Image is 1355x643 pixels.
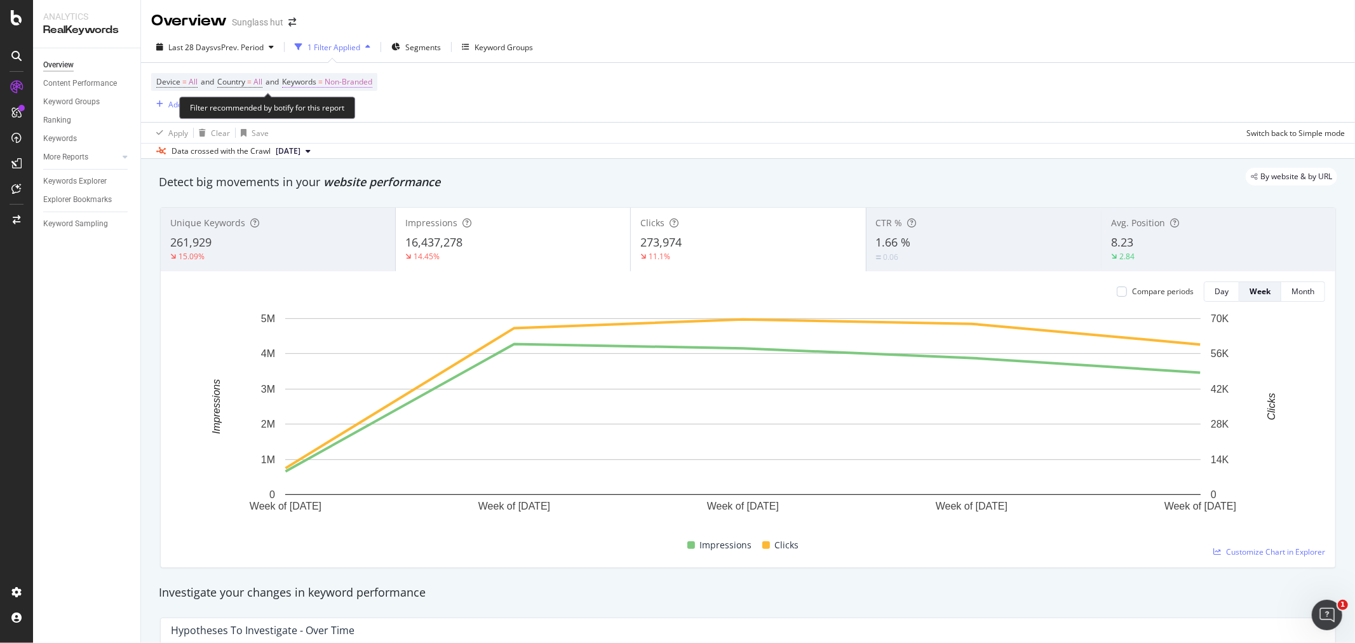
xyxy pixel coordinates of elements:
div: Data crossed with the Crawl [172,146,271,157]
a: Ranking [43,114,131,127]
div: Save [252,128,269,139]
a: Keyword Sampling [43,217,131,231]
a: Customize Chart in Explorer [1213,546,1325,557]
text: Week of [DATE] [936,501,1008,512]
button: 1 Filter Applied [290,37,375,57]
span: 261,929 [170,234,212,250]
text: 0 [269,489,275,500]
div: Day [1215,286,1229,297]
svg: A chart. [171,312,1315,532]
span: Non-Branded [325,73,372,91]
span: = [318,76,323,87]
button: Keyword Groups [457,37,538,57]
a: Keyword Groups [43,95,131,109]
div: Content Performance [43,77,117,90]
text: Clicks [1267,393,1277,421]
div: Keyword Sampling [43,217,108,231]
a: Keywords [43,132,131,146]
text: Week of [DATE] [478,501,550,512]
span: CTR % [876,217,903,229]
div: Compare periods [1132,286,1194,297]
div: 14.45% [414,251,440,262]
div: Overview [151,10,227,32]
div: Week [1250,286,1271,297]
text: 28K [1211,419,1229,430]
button: Week [1239,281,1281,302]
div: Clear [211,128,230,139]
div: Keyword Groups [475,42,533,53]
div: Month [1291,286,1314,297]
span: vs Prev. Period [213,42,264,53]
span: 8.23 [1111,234,1133,250]
div: Ranking [43,114,71,127]
button: Clear [194,123,230,143]
text: 1M [261,454,275,465]
button: Month [1281,281,1325,302]
button: Switch back to Simple mode [1241,123,1345,143]
span: 1.66 % [876,234,911,250]
span: Impressions [405,217,457,229]
text: 3M [261,384,275,395]
span: Customize Chart in Explorer [1226,546,1325,557]
span: 273,974 [640,234,682,250]
text: Week of [DATE] [250,501,321,512]
button: Add Filter [151,97,202,112]
text: Week of [DATE] [1164,501,1236,512]
span: 1 [1338,600,1348,610]
span: Clicks [775,538,799,553]
span: and [201,76,214,87]
button: Save [236,123,269,143]
div: 2.84 [1119,251,1135,262]
text: 2M [261,419,275,430]
text: 56K [1211,348,1229,359]
img: Equal [876,255,881,259]
div: More Reports [43,151,88,164]
div: Investigate your changes in keyword performance [159,585,1337,601]
span: and [266,76,279,87]
a: Explorer Bookmarks [43,193,131,206]
span: All [253,73,262,91]
button: Last 28 DaysvsPrev. Period [151,37,279,57]
text: 5M [261,313,275,324]
button: [DATE] [271,144,316,159]
span: = [247,76,252,87]
span: 2025 Sep. 28th [276,146,300,157]
div: RealKeywords [43,23,130,37]
a: Overview [43,58,131,72]
span: Device [156,76,180,87]
span: Segments [405,42,441,53]
span: Unique Keywords [170,217,245,229]
text: 4M [261,348,275,359]
span: Impressions [700,538,752,553]
div: 15.09% [179,251,205,262]
div: Explorer Bookmarks [43,193,112,206]
text: 0 [1211,489,1217,500]
div: Filter recommended by botify for this report [179,97,355,119]
div: Apply [168,128,188,139]
button: Apply [151,123,188,143]
a: Keywords Explorer [43,175,131,188]
span: Country [217,76,245,87]
div: Add Filter [168,99,202,110]
text: Impressions [211,379,222,434]
text: 14K [1211,454,1229,465]
div: Keywords [43,132,77,146]
span: Last 28 Days [168,42,213,53]
a: More Reports [43,151,119,164]
span: Avg. Position [1111,217,1165,229]
span: = [182,76,187,87]
div: Overview [43,58,74,72]
div: arrow-right-arrow-left [288,18,296,27]
span: By website & by URL [1260,173,1332,180]
text: 42K [1211,384,1229,395]
div: 0.06 [884,252,899,262]
div: Switch back to Simple mode [1246,128,1345,139]
div: Keyword Groups [43,95,100,109]
button: Segments [386,37,446,57]
span: 16,437,278 [405,234,462,250]
div: legacy label [1246,168,1337,186]
iframe: Intercom live chat [1312,600,1342,630]
span: Clicks [640,217,664,229]
div: Hypotheses to Investigate - Over Time [171,624,354,637]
